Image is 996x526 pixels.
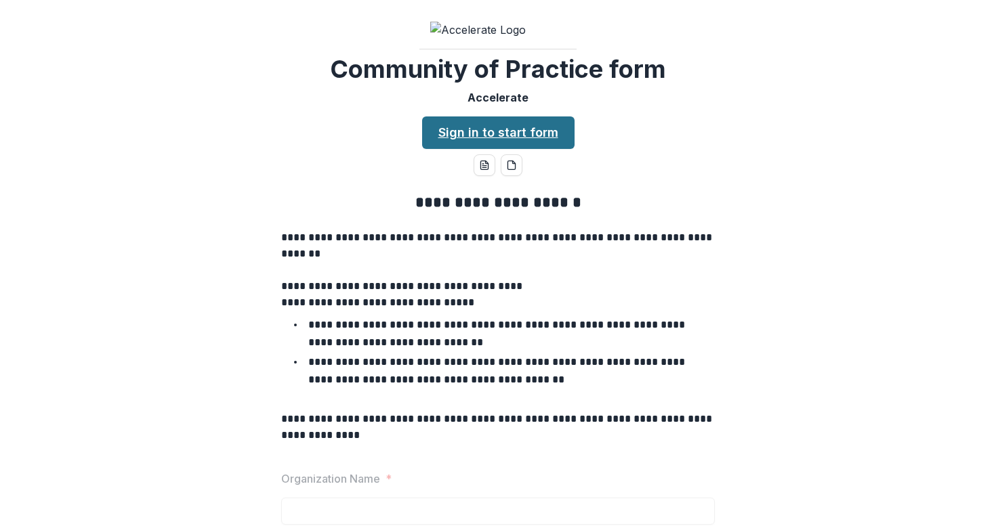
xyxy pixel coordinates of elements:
[474,154,495,176] button: word-download
[422,116,575,149] a: Sign in to start form
[501,154,522,176] button: pdf-download
[468,89,528,106] p: Accelerate
[281,470,380,487] p: Organization Name
[430,22,566,38] img: Accelerate Logo
[330,55,666,84] h2: Community of Practice form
